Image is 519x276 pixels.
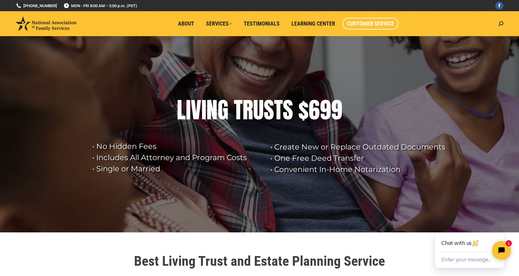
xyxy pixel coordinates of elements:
[218,98,228,122] div: G
[243,98,253,122] div: R
[270,141,451,175] rs-layer: • Create New or Replace Outdated Documents • One Free Deed Transfer • Convenient In-Home Notariza...
[206,98,218,122] div: N
[298,98,309,122] div: $
[201,98,206,122] div: I
[206,20,232,27] span: Services
[92,141,262,174] rs-layer: • No Hidden Fees • Includes All Attorney and Program Costs • Single or Married
[63,3,137,9] span: MON - FRI 8:00 AM – 5:00 p.m. (PST)
[191,98,201,122] div: V
[16,17,76,31] img: National Association of Family Services
[291,20,335,27] span: Learning Center
[309,98,320,122] div: 6
[495,2,503,10] a: Facebook page opens in new window
[178,20,194,27] span: About
[320,98,331,122] div: 9
[244,20,280,27] span: Testimonials
[177,98,186,122] div: L
[253,98,264,122] div: U
[343,18,398,30] a: Customer Service
[239,18,284,30] a: Testimonials
[234,98,243,122] div: T
[274,98,283,122] div: T
[287,18,339,30] a: Learning Center
[421,214,519,276] iframe: Tidio Chat
[174,18,199,30] a: About
[264,98,274,122] div: S
[186,98,191,122] div: I
[283,98,293,122] div: S
[85,254,434,268] h1: Best Living Trust and Estate Planning Service
[331,98,342,122] div: 9
[16,3,57,9] a: [PHONE_NUMBER]
[347,20,394,27] span: Customer Service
